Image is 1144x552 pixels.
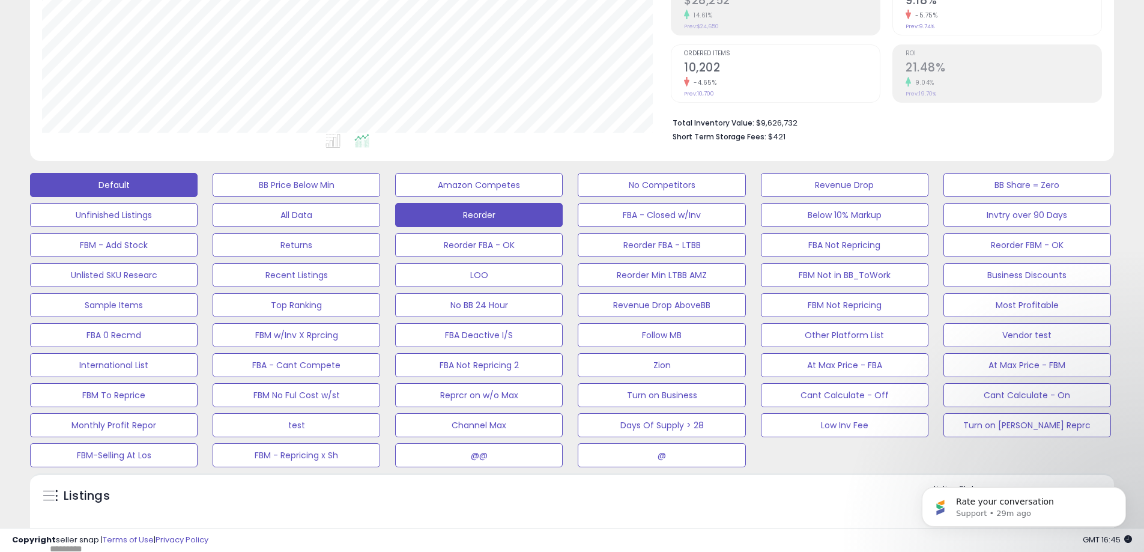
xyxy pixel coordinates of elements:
button: Default [30,173,198,197]
button: Unfinished Listings [30,203,198,227]
button: Zion [578,353,745,377]
button: Reorder Min LTBB AMZ [578,263,745,287]
button: FBA 0 Recmd [30,323,198,347]
button: Monthly Profit Repor [30,413,198,437]
small: 9.04% [911,78,934,87]
button: @ [578,443,745,467]
button: Channel Max [395,413,563,437]
button: Top Ranking [213,293,380,317]
button: Days Of Supply > 28 [578,413,745,437]
button: FBA Deactive I/S [395,323,563,347]
button: Cant Calculate - On [943,383,1111,407]
button: test [213,413,380,437]
button: Reprcr on w/o Max [395,383,563,407]
button: International List [30,353,198,377]
button: FBM w/Inv X Rprcing [213,323,380,347]
b: Short Term Storage Fees: [673,132,766,142]
button: Reorder FBM - OK [943,233,1111,257]
button: No Competitors [578,173,745,197]
button: FBM No Ful Cost w/st [213,383,380,407]
button: Other Platform List [761,323,928,347]
small: Prev: 9.74% [906,23,934,30]
button: BB Price Below Min [213,173,380,197]
span: $421 [768,131,785,142]
span: Ordered Items [684,50,880,57]
button: Business Discounts [943,263,1111,287]
button: Invtry over 90 Days [943,203,1111,227]
button: Revenue Drop AboveBB [578,293,745,317]
button: Below 10% Markup [761,203,928,227]
small: Prev: $24,650 [684,23,719,30]
button: FBA Not Repricing [761,233,928,257]
button: Turn on Business [578,383,745,407]
iframe: Intercom notifications message [904,462,1144,546]
small: -5.75% [911,11,937,20]
button: Most Profitable [943,293,1111,317]
button: Reorder [395,203,563,227]
li: $9,626,732 [673,115,1093,129]
button: BB Share = Zero [943,173,1111,197]
button: Amazon Competes [395,173,563,197]
a: Privacy Policy [156,534,208,545]
button: At Max Price - FBA [761,353,928,377]
button: All Data [213,203,380,227]
button: No BB 24 Hour [395,293,563,317]
h2: 21.48% [906,61,1101,77]
small: -4.65% [689,78,716,87]
h2: 10,202 [684,61,880,77]
button: At Max Price - FBM [943,353,1111,377]
button: Reorder FBA - LTBB [578,233,745,257]
button: Cant Calculate - Off [761,383,928,407]
button: FBA - Cant Compete [213,353,380,377]
button: FBM - Add Stock [30,233,198,257]
span: ROI [906,50,1101,57]
button: LOO [395,263,563,287]
button: Returns [213,233,380,257]
button: FBA Not Repricing 2 [395,353,563,377]
button: FBM Not Repricing [761,293,928,317]
button: @@ [395,443,563,467]
button: Revenue Drop [761,173,928,197]
button: FBM Not in BB_ToWork [761,263,928,287]
small: Prev: 10,700 [684,90,714,97]
button: FBA - Closed w/Inv [578,203,745,227]
h5: Listings [64,488,110,505]
div: seller snap | | [12,535,208,546]
small: 14.61% [689,11,712,20]
button: Turn on [PERSON_NAME] Reprc [943,413,1111,437]
button: FBM To Reprice [30,383,198,407]
button: Reorder FBA - OK [395,233,563,257]
button: Follow MB [578,323,745,347]
button: Sample Items [30,293,198,317]
button: Low Inv Fee [761,413,928,437]
button: Unlisted SKU Researc [30,263,198,287]
button: FBM - Repricing x Sh [213,443,380,467]
button: FBM-Selling At Los [30,443,198,467]
b: Total Inventory Value: [673,118,754,128]
button: Recent Listings [213,263,380,287]
strong: Copyright [12,534,56,545]
a: Terms of Use [103,534,154,545]
small: Prev: 19.70% [906,90,936,97]
button: Vendor test [943,323,1111,347]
